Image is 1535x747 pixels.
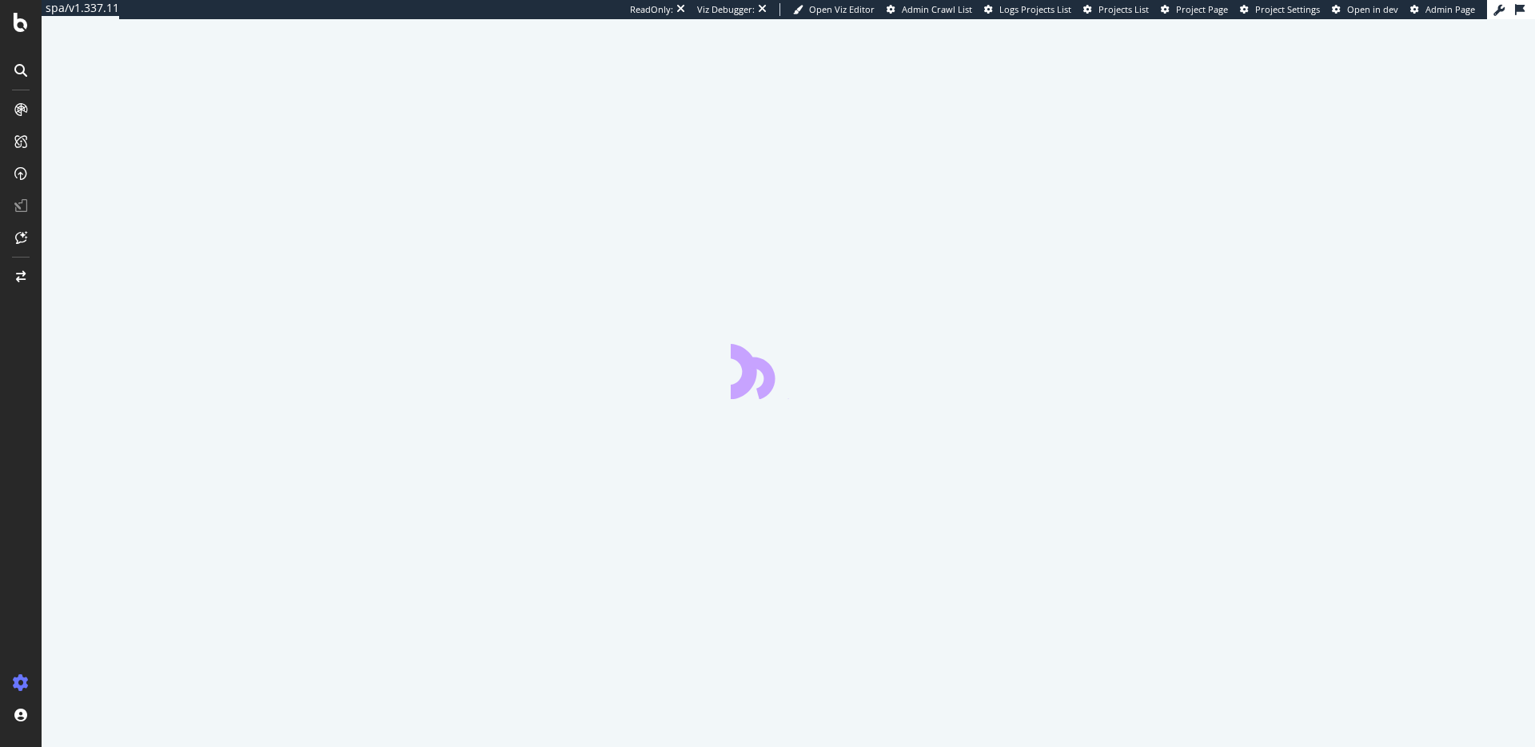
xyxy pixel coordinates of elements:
a: Open in dev [1332,3,1398,16]
div: ReadOnly: [630,3,673,16]
span: Projects List [1098,3,1149,15]
a: Logs Projects List [984,3,1071,16]
span: Project Page [1176,3,1228,15]
a: Project Page [1161,3,1228,16]
a: Project Settings [1240,3,1320,16]
a: Projects List [1083,3,1149,16]
span: Logs Projects List [999,3,1071,15]
a: Admin Crawl List [887,3,972,16]
span: Open Viz Editor [809,3,875,15]
div: Viz Debugger: [697,3,755,16]
div: animation [731,342,846,399]
span: Open in dev [1347,3,1398,15]
span: Project Settings [1255,3,1320,15]
span: Admin Page [1425,3,1475,15]
a: Admin Page [1410,3,1475,16]
a: Open Viz Editor [793,3,875,16]
span: Admin Crawl List [902,3,972,15]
